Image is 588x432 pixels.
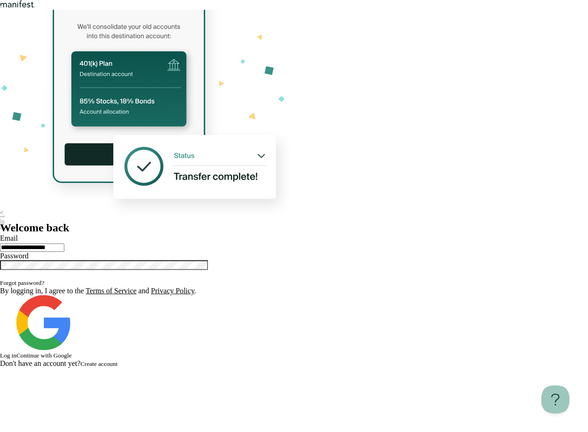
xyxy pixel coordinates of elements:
a: Privacy Policy [151,287,194,295]
span: Continue with Google [16,352,71,359]
iframe: Help Scout Beacon - Open [541,385,569,413]
button: Continue with Google [16,295,71,359]
button: Create account [81,360,118,368]
a: Terms of Service [86,287,137,295]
